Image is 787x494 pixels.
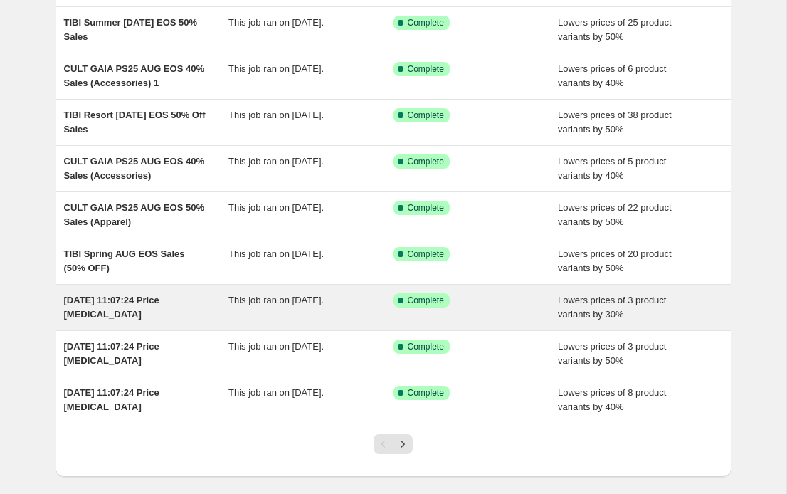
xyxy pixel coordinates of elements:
span: Lowers prices of 25 product variants by 50% [558,17,672,42]
span: Complete [408,156,444,167]
span: This job ran on [DATE]. [228,110,324,120]
nav: Pagination [374,434,413,454]
span: This job ran on [DATE]. [228,156,324,167]
span: Complete [408,248,444,260]
span: Lowers prices of 20 product variants by 50% [558,248,672,273]
span: Complete [408,63,444,75]
span: TIBI Summer [DATE] EOS 50% Sales [64,17,198,42]
span: [DATE] 11:07:24 Price [MEDICAL_DATA] [64,341,159,366]
span: This job ran on [DATE]. [228,341,324,352]
span: This job ran on [DATE]. [228,63,324,74]
span: Complete [408,295,444,306]
span: This job ran on [DATE]. [228,295,324,305]
span: Lowers prices of 5 product variants by 40% [558,156,666,181]
span: Complete [408,341,444,352]
span: CULT GAIA PS25 AUG EOS 40% Sales (Accessories) 1 [64,63,204,88]
span: This job ran on [DATE]. [228,387,324,398]
span: Complete [408,110,444,121]
span: This job ran on [DATE]. [228,202,324,213]
span: Lowers prices of 8 product variants by 40% [558,387,666,412]
span: [DATE] 11:07:24 Price [MEDICAL_DATA] [64,295,159,320]
span: CULT GAIA PS25 AUG EOS 40% Sales (Accessories) [64,156,204,181]
button: Next [393,434,413,454]
span: This job ran on [DATE]. [228,17,324,28]
span: [DATE] 11:07:24 Price [MEDICAL_DATA] [64,387,159,412]
span: Complete [408,387,444,399]
span: TIBI Resort [DATE] EOS 50% Off Sales [64,110,206,135]
span: CULT GAIA PS25 AUG EOS 50% Sales (Apparel) [64,202,204,227]
span: Complete [408,17,444,28]
span: Lowers prices of 6 product variants by 40% [558,63,666,88]
span: Lowers prices of 22 product variants by 50% [558,202,672,227]
span: Lowers prices of 3 product variants by 30% [558,295,666,320]
span: Complete [408,202,444,214]
span: This job ran on [DATE]. [228,248,324,259]
span: Lowers prices of 3 product variants by 50% [558,341,666,366]
span: Lowers prices of 38 product variants by 50% [558,110,672,135]
span: TIBI Spring AUG EOS Sales (50% OFF) [64,248,185,273]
